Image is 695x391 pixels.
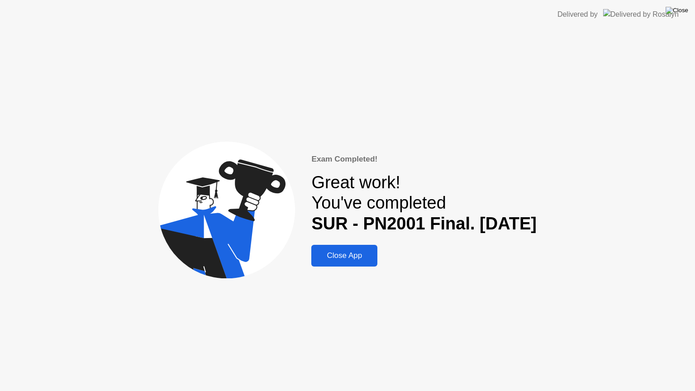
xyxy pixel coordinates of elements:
[311,245,377,267] button: Close App
[311,214,537,233] b: SUR - PN2001 Final. [DATE]
[603,9,679,19] img: Delivered by Rosalyn
[311,153,537,165] div: Exam Completed!
[311,172,537,234] div: Great work! You've completed
[314,251,375,260] div: Close App
[666,7,688,14] img: Close
[557,9,598,20] div: Delivered by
